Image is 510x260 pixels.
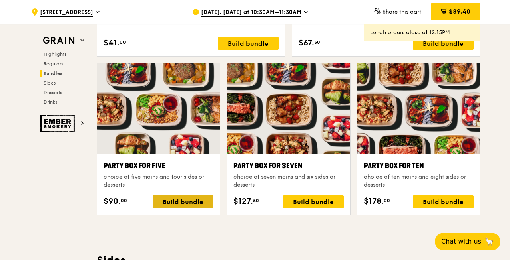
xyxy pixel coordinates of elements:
div: choice of seven mains and six sides or desserts [233,173,343,189]
div: Party Box for Five [104,160,213,171]
img: Grain web logo [40,33,77,48]
div: Lunch orders close at 12:15PM [370,29,474,37]
div: choice of ten mains and eight sides or desserts [364,173,474,189]
div: Build bundle [153,195,213,208]
span: 50 [253,197,259,204]
div: choice of five mains and four sides or desserts [104,173,213,189]
span: $89.40 [449,8,470,15]
span: Bundles [44,71,62,76]
img: Ember Smokery web logo [40,115,77,132]
span: [DATE], [DATE] at 10:30AM–11:30AM [201,8,301,17]
span: [STREET_ADDRESS] [40,8,93,17]
span: Desserts [44,90,62,95]
div: Build bundle [413,195,474,208]
div: Party Box for Seven [233,160,343,171]
div: Build bundle [283,195,344,208]
span: 🦙 [484,237,494,246]
span: $127. [233,195,253,207]
span: $90. [104,195,121,207]
div: Build bundle [218,37,279,50]
span: $67. [299,37,314,49]
span: Chat with us [441,237,481,246]
span: Highlights [44,51,66,57]
div: Build bundle [413,37,474,50]
span: $178. [364,195,384,207]
span: Share this cart [382,8,421,15]
span: 00 [120,39,126,45]
div: Party Box for Ten [364,160,474,171]
span: 00 [121,197,127,204]
span: $41. [104,37,120,49]
button: Chat with us🦙 [435,233,500,250]
span: Regulars [44,61,63,67]
span: Sides [44,80,56,86]
span: Drinks [44,99,57,105]
span: 00 [384,197,390,204]
span: 50 [314,39,320,45]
